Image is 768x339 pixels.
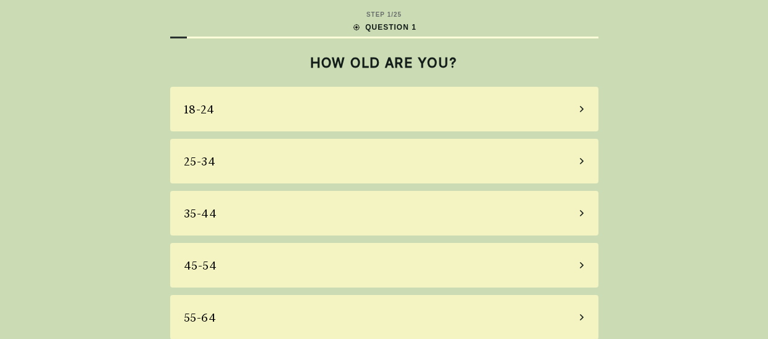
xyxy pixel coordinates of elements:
[366,10,402,19] div: STEP 1 / 25
[184,101,215,118] div: 18-24
[184,153,216,170] div: 25-34
[184,309,217,326] div: 55-64
[170,55,598,71] h2: HOW OLD ARE YOU?
[184,257,217,274] div: 45-54
[352,22,416,33] div: QUESTION 1
[184,205,217,222] div: 35-44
